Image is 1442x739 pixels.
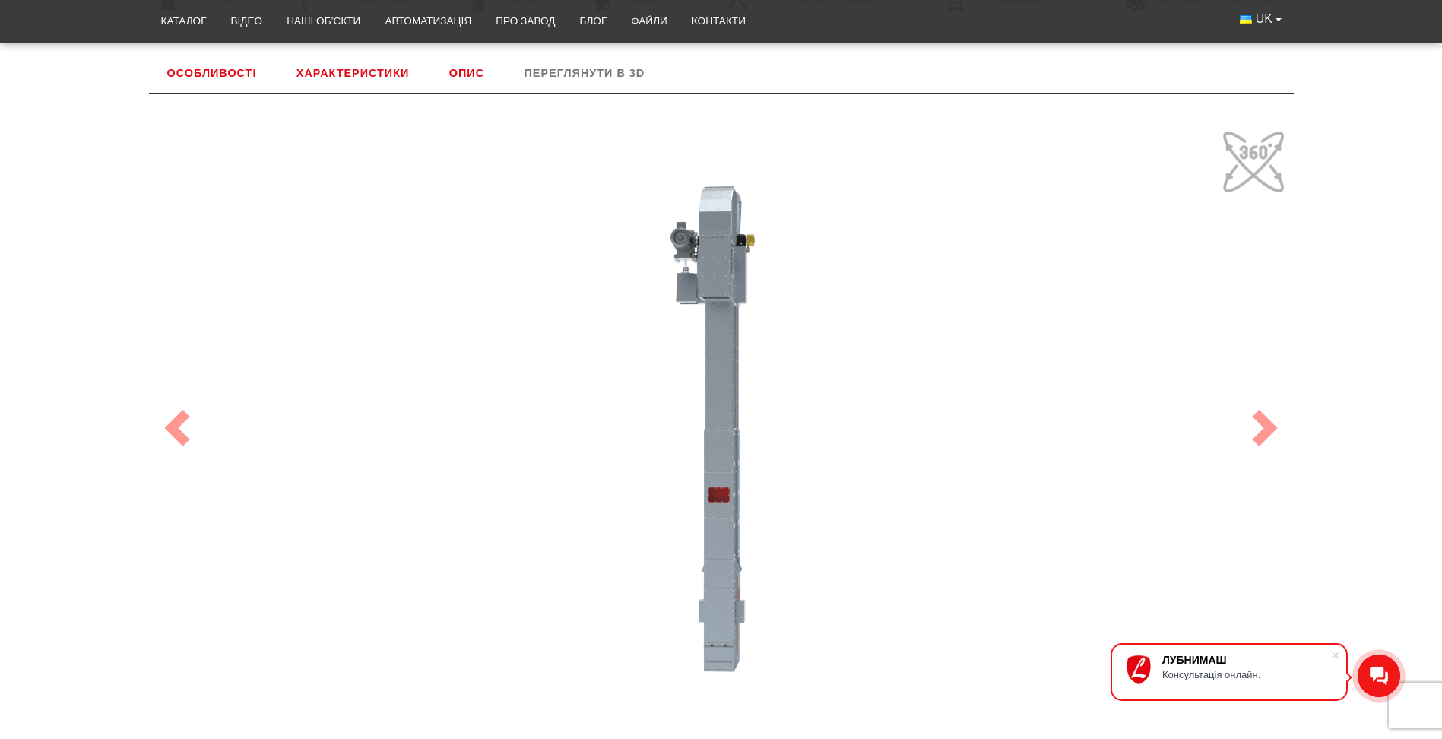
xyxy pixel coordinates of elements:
[1162,669,1331,680] div: Консультація онлайн.
[506,53,664,93] a: Переглянути в 3D
[149,53,275,93] a: Особливості
[274,5,372,38] a: Наші об’єкти
[1162,654,1331,666] div: ЛУБНИМАШ
[483,5,567,38] a: Про завод
[619,5,680,38] a: Файли
[278,53,427,93] a: Характеристики
[1256,11,1272,27] span: UK
[149,5,219,38] a: Каталог
[431,53,502,93] a: Опис
[1240,15,1252,24] img: Українська
[1228,5,1293,33] button: UK
[680,5,758,38] a: Контакти
[219,5,275,38] a: Відео
[567,5,619,38] a: Блог
[372,5,483,38] a: Автоматизація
